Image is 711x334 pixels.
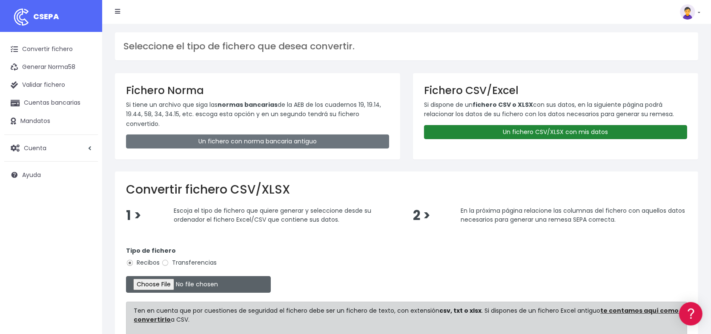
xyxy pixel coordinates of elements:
a: Un fichero CSV/XLSX con mis datos [424,125,687,139]
a: Convertir fichero [4,40,98,58]
span: 1 > [126,206,141,225]
a: Información general [9,72,162,86]
button: Contáctanos [9,228,162,243]
p: Si dispone de un con sus datos, en la siguiente página podrá relacionar los datos de su fichero c... [424,100,687,119]
strong: csv, txt o xlsx [440,306,482,315]
p: Si tiene un archivo que siga las de la AEB de los cuadernos 19, 19.14, 19.44, 58, 34, 34.15, etc.... [126,100,389,128]
a: Un fichero con norma bancaria antiguo [126,134,389,148]
a: Generar Norma58 [4,58,98,76]
a: Formatos [9,108,162,121]
a: te contamos aquí como convertirlo [134,306,679,324]
a: Validar fichero [4,76,98,94]
div: Programadores [9,204,162,212]
a: POWERED BY ENCHANT [117,245,164,253]
a: API [9,217,162,231]
span: Ayuda [22,171,41,179]
a: Ayuda [4,166,98,184]
a: Cuenta [4,139,98,157]
a: Cuentas bancarias [4,94,98,112]
h3: Fichero CSV/Excel [424,84,687,97]
span: Escoja el tipo de fichero que quiere generar y seleccione desde su ordenador el fichero Excel/CSV... [174,206,371,224]
div: Información general [9,59,162,67]
a: Videotutoriales [9,134,162,147]
h3: Fichero Norma [126,84,389,97]
span: CSEPA [33,11,59,22]
img: profile [680,4,695,20]
h3: Seleccione el tipo de fichero que desea convertir. [123,41,690,52]
strong: fichero CSV o XLSX [473,100,533,109]
span: Cuenta [24,143,46,152]
span: 2 > [413,206,430,225]
a: Perfiles de empresas [9,147,162,160]
a: Problemas habituales [9,121,162,134]
strong: Tipo de fichero [126,246,176,255]
strong: normas bancarias [218,100,278,109]
label: Transferencias [161,258,217,267]
span: En la próxima página relacione las columnas del fichero con aquellos datos necesarios para genera... [461,206,685,224]
a: Mandatos [4,112,98,130]
a: General [9,183,162,196]
div: Convertir ficheros [9,94,162,102]
label: Recibos [126,258,160,267]
h2: Convertir fichero CSV/XLSX [126,183,687,197]
div: Facturación [9,169,162,177]
img: logo [11,6,32,28]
